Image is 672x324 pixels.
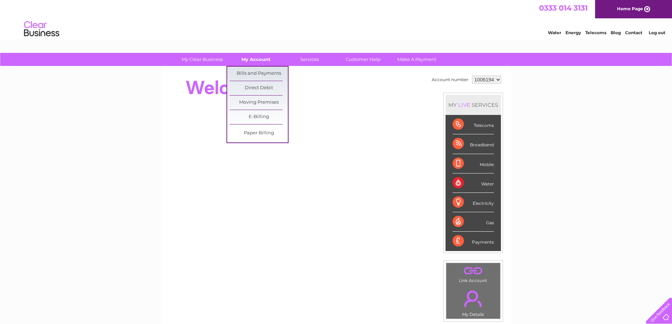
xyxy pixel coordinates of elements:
[457,102,472,108] div: LIVE
[446,263,501,285] td: Link Account
[453,134,494,154] div: Broadband
[548,30,561,35] a: Water
[170,4,503,34] div: Clear Business is a trading name of Verastar Limited (registered in [GEOGRAPHIC_DATA] No. 3667643...
[585,30,606,35] a: Telecoms
[453,212,494,232] div: Gas
[453,232,494,251] div: Payments
[448,265,498,277] a: .
[230,110,288,124] a: E-Billing
[230,96,288,110] a: Moving Premises
[611,30,621,35] a: Blog
[173,53,231,66] a: My Clear Business
[625,30,642,35] a: Contact
[539,4,588,12] a: 0333 014 3131
[453,115,494,134] div: Telecoms
[446,95,501,115] div: MY SERVICES
[334,53,392,66] a: Customer Help
[446,285,501,319] td: My Details
[388,53,446,66] a: Make A Payment
[24,18,60,40] img: logo.png
[453,193,494,212] div: Electricity
[280,53,339,66] a: Services
[448,286,498,311] a: .
[230,67,288,81] a: Bills and Payments
[230,126,288,140] a: Paper Billing
[453,154,494,173] div: Mobile
[565,30,581,35] a: Energy
[230,81,288,95] a: Direct Debit
[649,30,665,35] a: Log out
[453,173,494,193] div: Water
[430,74,470,86] td: Account number
[227,53,285,66] a: My Account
